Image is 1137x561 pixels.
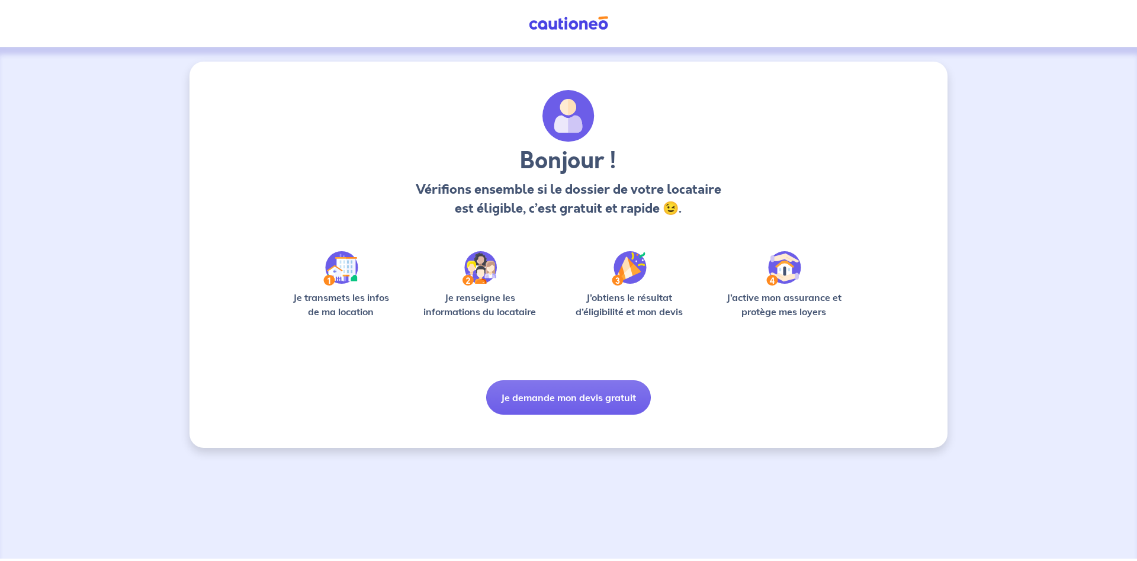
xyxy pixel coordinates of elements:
[766,251,801,286] img: /static/bfff1cf634d835d9112899e6a3df1a5d/Step-4.svg
[612,251,647,286] img: /static/f3e743aab9439237c3e2196e4328bba9/Step-3.svg
[462,251,497,286] img: /static/c0a346edaed446bb123850d2d04ad552/Step-2.svg
[284,290,397,319] p: Je transmets les infos de ma location
[323,251,358,286] img: /static/90a569abe86eec82015bcaae536bd8e6/Step-1.svg
[486,380,651,415] button: Je demande mon devis gratuit
[416,290,544,319] p: Je renseigne les informations du locataire
[412,147,724,175] h3: Bonjour !
[715,290,853,319] p: J’active mon assurance et protège mes loyers
[542,90,595,142] img: archivate
[524,16,613,31] img: Cautioneo
[563,290,696,319] p: J’obtiens le résultat d’éligibilité et mon devis
[412,180,724,218] p: Vérifions ensemble si le dossier de votre locataire est éligible, c’est gratuit et rapide 😉.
